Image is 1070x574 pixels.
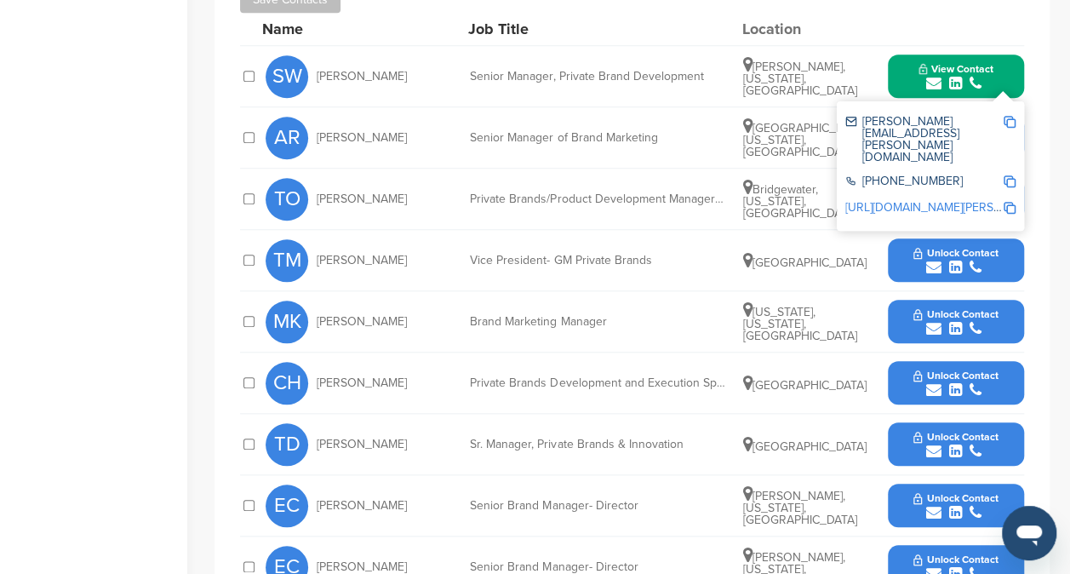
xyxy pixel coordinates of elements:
button: Unlock Contact [893,480,1018,531]
button: View Contact [898,51,1014,102]
span: [US_STATE], [US_STATE], [GEOGRAPHIC_DATA] [743,305,857,343]
div: Private Brands Development and Execution Specialist [470,377,725,389]
div: Senior Manager, Private Brand Development [470,71,725,83]
span: [PERSON_NAME], [US_STATE], [GEOGRAPHIC_DATA] [743,60,857,98]
div: Job Title [468,21,724,37]
div: Brand Marketing Manager [470,316,725,328]
img: Copy [1004,116,1016,128]
span: [PERSON_NAME] [317,561,407,573]
span: [PERSON_NAME] [317,377,407,389]
span: [PERSON_NAME] [317,439,407,451]
button: Unlock Contact [893,235,1018,286]
span: Unlock Contact [913,554,998,565]
span: Bridgewater, [US_STATE], [GEOGRAPHIC_DATA] [743,182,857,221]
span: EC [266,485,308,527]
div: Name [262,21,449,37]
div: [PHONE_NUMBER] [845,175,1003,190]
span: [PERSON_NAME] [317,193,407,205]
span: [GEOGRAPHIC_DATA] [743,378,867,393]
button: Unlock Contact [893,419,1018,470]
span: [PERSON_NAME] [317,132,407,144]
a: [URL][DOMAIN_NAME][PERSON_NAME] [845,200,1053,215]
iframe: Button to launch messaging window [1002,506,1056,560]
span: [PERSON_NAME] [317,316,407,328]
span: MK [266,301,308,343]
div: Location [741,21,869,37]
span: [GEOGRAPHIC_DATA], [US_STATE], [GEOGRAPHIC_DATA] [743,121,869,159]
span: [GEOGRAPHIC_DATA] [743,439,867,454]
span: Unlock Contact [913,247,998,259]
div: Senior Manager of Brand Marketing [470,132,725,144]
span: Unlock Contact [913,370,998,382]
span: TO [266,178,308,221]
span: [PERSON_NAME] [317,500,407,512]
span: TM [266,239,308,282]
div: Private Brands/Product Development Manager - 20 years [470,193,725,205]
span: View Contact [918,63,993,75]
span: TD [266,423,308,466]
img: Copy [1004,175,1016,187]
div: Senior Brand Manager- Director [470,500,725,512]
span: Unlock Contact [913,431,998,443]
span: [PERSON_NAME] [317,255,407,267]
button: Unlock Contact [893,296,1018,347]
span: Unlock Contact [913,492,998,504]
span: AR [266,117,308,159]
button: Unlock Contact [893,358,1018,409]
span: SW [266,55,308,98]
span: [PERSON_NAME], [US_STATE], [GEOGRAPHIC_DATA] [743,489,857,527]
div: Sr. Manager, Private Brands & Innovation [470,439,725,451]
div: [PERSON_NAME][EMAIL_ADDRESS][PERSON_NAME][DOMAIN_NAME] [845,116,1003,164]
div: Senior Brand Manager- Director [470,561,725,573]
span: [GEOGRAPHIC_DATA] [743,255,867,270]
span: Unlock Contact [913,308,998,320]
img: Copy [1004,202,1016,214]
div: Vice President- GM Private Brands [470,255,725,267]
span: [PERSON_NAME] [317,71,407,83]
span: CH [266,362,308,405]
